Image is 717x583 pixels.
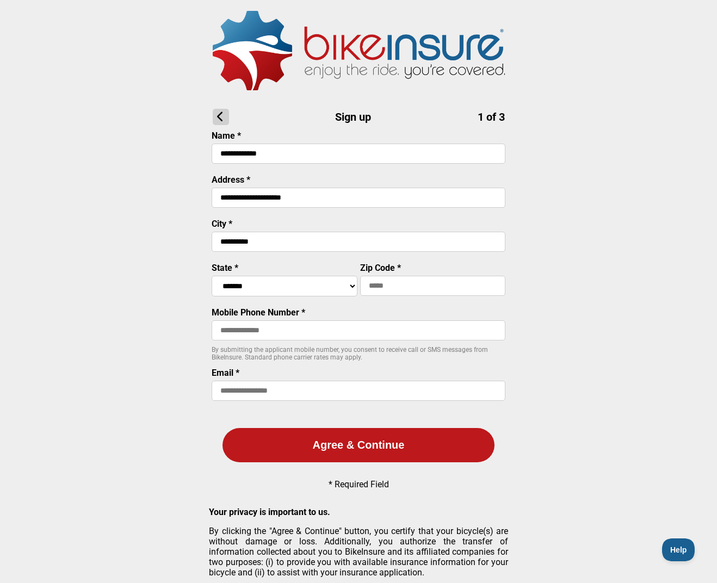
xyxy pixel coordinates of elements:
[212,368,239,378] label: Email *
[212,263,238,273] label: State *
[662,538,695,561] iframe: Toggle Customer Support
[212,307,305,318] label: Mobile Phone Number *
[213,109,505,125] h1: Sign up
[209,507,330,517] strong: Your privacy is important to us.
[209,526,508,578] p: By clicking the "Agree & Continue" button, you certify that your bicycle(s) are without damage or...
[212,175,250,185] label: Address *
[222,428,495,462] button: Agree & Continue
[212,219,232,229] label: City *
[478,110,505,123] span: 1 of 3
[360,263,401,273] label: Zip Code *
[212,131,241,141] label: Name *
[212,346,505,361] p: By submitting the applicant mobile number, you consent to receive call or SMS messages from BikeI...
[329,479,389,489] p: * Required Field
